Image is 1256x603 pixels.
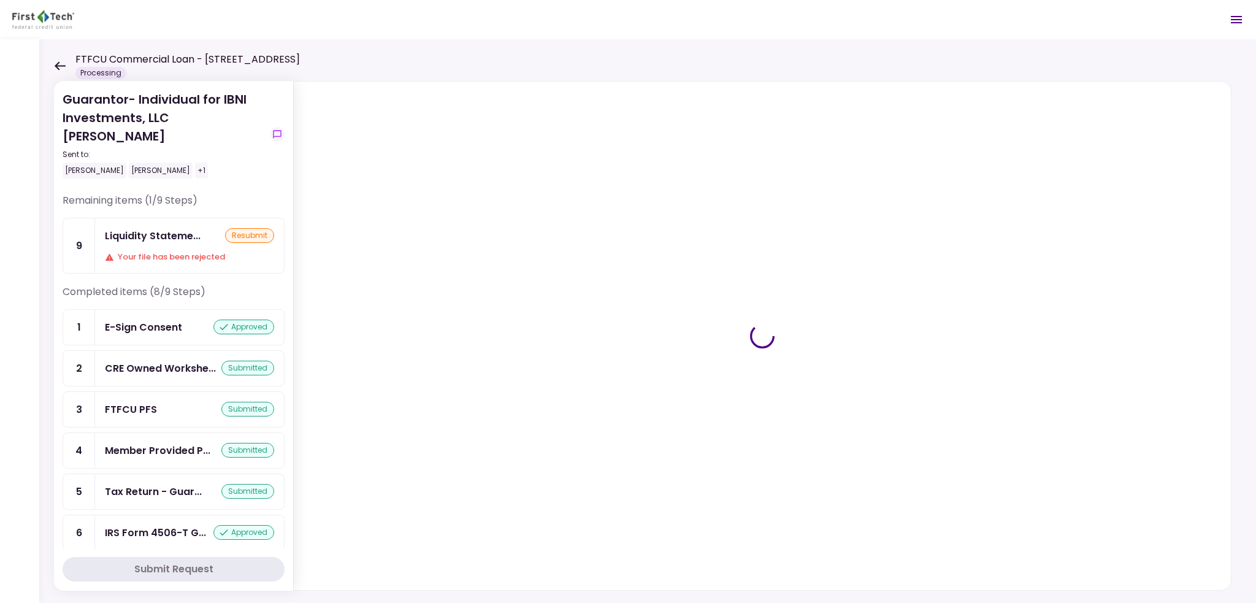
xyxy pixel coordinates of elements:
[63,351,95,386] div: 2
[63,392,95,427] div: 3
[63,218,285,274] a: 9Liquidity Statements - GuarantorresubmitYour file has been rejected
[105,228,201,244] div: Liquidity Statements - Guarantor
[105,525,206,540] div: IRS Form 4506-T Guarantor
[63,391,285,428] a: 3FTFCU PFSsubmitted
[225,228,274,243] div: resubmit
[63,432,285,469] a: 4Member Provided PFSsubmitted
[221,443,274,458] div: submitted
[221,402,274,417] div: submitted
[63,433,95,468] div: 4
[195,163,208,179] div: +1
[63,90,265,179] div: Guarantor- Individual for IBNI Investments, LLC [PERSON_NAME]
[63,557,285,582] button: Submit Request
[63,515,95,550] div: 6
[221,484,274,499] div: submitted
[213,320,274,334] div: approved
[1222,5,1251,34] button: Open menu
[63,285,285,309] div: Completed items (8/9 Steps)
[105,361,216,376] div: CRE Owned Worksheet
[105,320,182,335] div: E-Sign Consent
[134,562,213,577] div: Submit Request
[63,309,285,345] a: 1E-Sign Consentapproved
[63,474,95,509] div: 5
[75,52,300,67] h1: FTFCU Commercial Loan - [STREET_ADDRESS]
[129,163,193,179] div: [PERSON_NAME]
[75,67,126,79] div: Processing
[63,515,285,551] a: 6IRS Form 4506-T Guarantorapproved
[63,149,265,160] div: Sent to:
[63,474,285,510] a: 5Tax Return - Guarantorsubmitted
[105,484,202,499] div: Tax Return - Guarantor
[221,361,274,375] div: submitted
[105,402,157,417] div: FTFCU PFS
[105,251,274,263] div: Your file has been rejected
[63,218,95,273] div: 9
[63,193,285,218] div: Remaining items (1/9 Steps)
[63,163,126,179] div: [PERSON_NAME]
[105,443,210,458] div: Member Provided PFS
[12,10,74,29] img: Partner icon
[63,310,95,345] div: 1
[63,350,285,386] a: 2CRE Owned Worksheetsubmitted
[213,525,274,540] div: approved
[270,127,285,142] button: show-messages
